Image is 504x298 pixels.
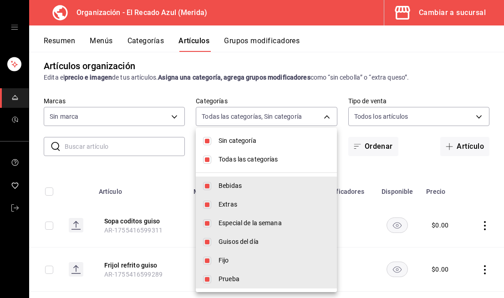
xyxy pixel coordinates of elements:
[219,274,330,284] span: Prueba
[219,218,330,228] span: Especial de la semana
[219,256,330,265] span: Fijo
[219,200,330,209] span: Extras
[219,155,330,164] span: Todas las categorías
[219,181,330,191] span: Bebidas
[219,237,330,247] span: Guisos del día
[219,136,330,146] span: Sin categoría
